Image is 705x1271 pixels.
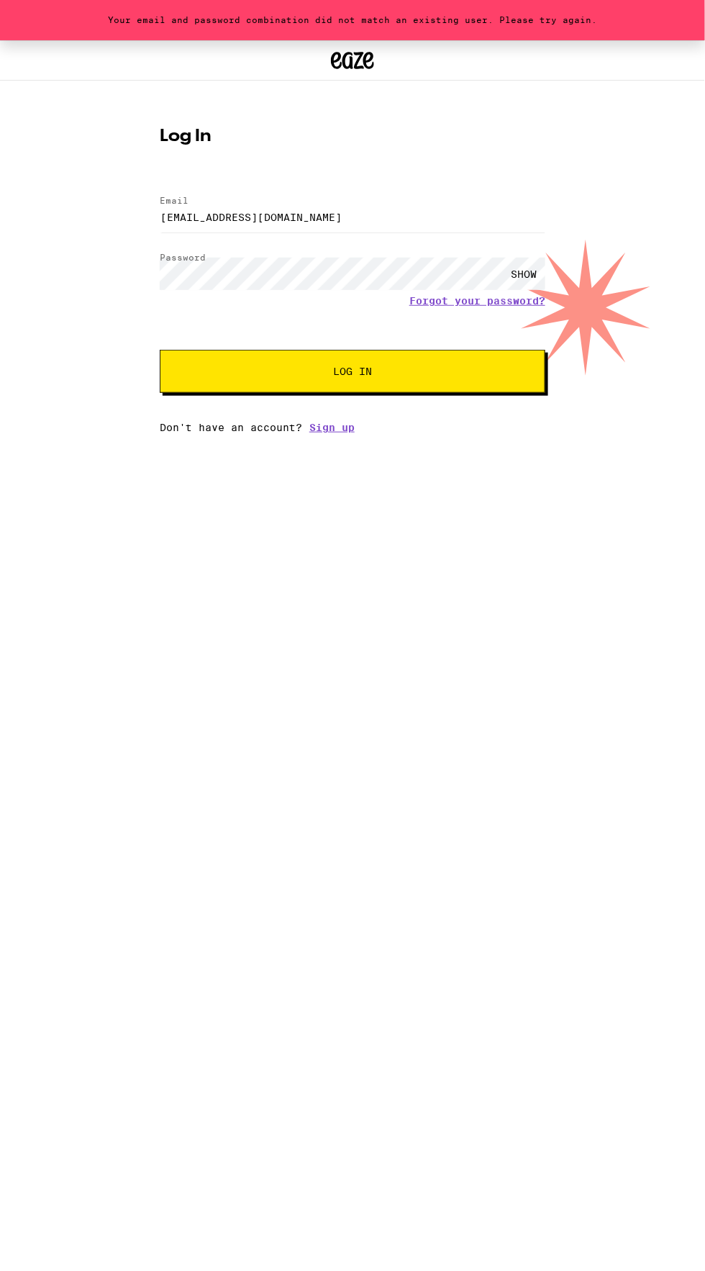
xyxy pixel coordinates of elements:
div: SHOW [502,258,545,290]
div: Don't have an account? [160,422,545,433]
button: Log In [160,350,545,393]
input: Email [160,201,545,233]
label: Password [160,253,206,262]
h1: Log In [160,128,545,145]
a: Forgot your password? [409,295,545,307]
span: Hi. Need any help? [9,10,104,22]
label: Email [160,196,188,205]
a: Sign up [309,422,355,433]
span: Log In [333,366,372,376]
